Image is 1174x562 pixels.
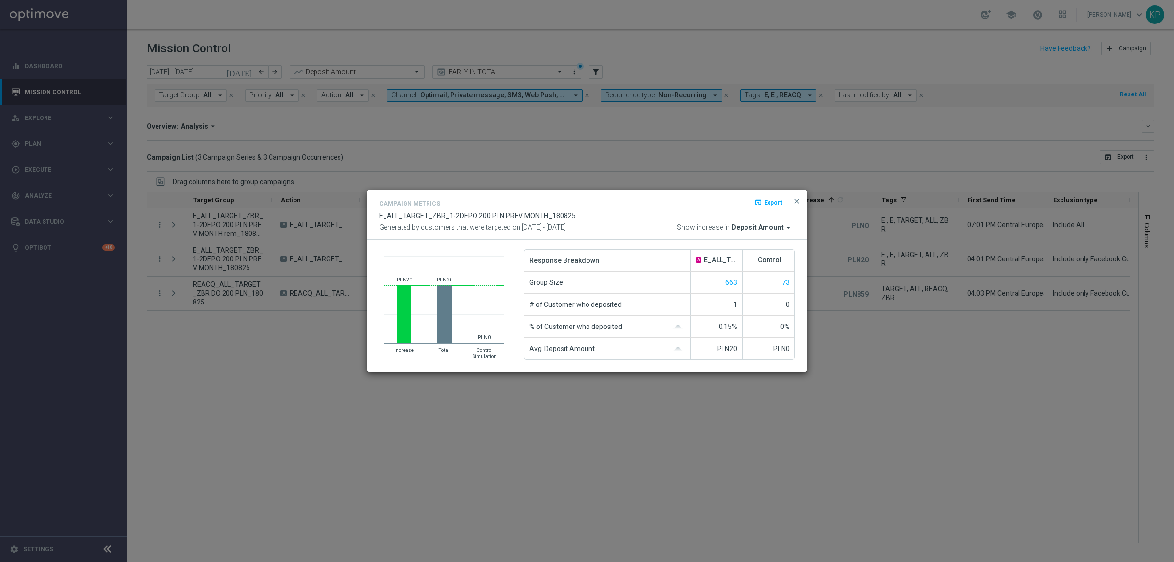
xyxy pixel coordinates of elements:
[397,277,412,282] text: PLN20
[773,345,790,352] span: PLN0
[379,200,440,207] h4: Campaign Metrics
[677,223,730,232] span: Show increase in
[704,256,737,264] span: E_ALL_TARGET_ZBR_1-2DEPO 200 PLN PREV MONTH_180825
[437,277,452,282] text: PLN20
[717,345,737,352] span: PLN20
[529,316,622,337] span: % of Customer who deposited
[786,301,790,308] span: 0
[529,338,595,359] span: Avg. Deposit Amount
[753,196,783,208] button: open_in_browser Export
[725,279,737,286] span: Show unique customers
[696,257,701,263] span: A
[758,256,782,264] span: Control
[529,272,563,293] span: Group Size
[731,223,795,232] button: Deposit Amount arrow_drop_down
[784,223,792,232] i: arrow_drop_down
[394,348,414,353] text: Increase
[731,223,784,232] span: Deposit Amount
[733,301,737,308] span: 1
[473,348,497,359] text: Control Simulation
[522,223,566,231] span: [DATE] - [DATE]
[793,197,801,205] span: close
[754,198,762,206] i: open_in_browser
[438,348,450,353] text: Total
[379,223,520,231] span: Generated by customers that were targeted on
[529,294,622,315] span: # of Customer who deposited
[782,279,790,286] span: Show unique customers
[671,325,685,329] img: gaussianGrey.svg
[764,199,782,206] span: Export
[529,250,599,271] span: Response Breakdown
[478,335,491,340] text: PLN0
[379,212,576,220] span: E_ALL_TARGET_ZBR_1-2DEPO 200 PLN PREV MONTH_180825
[719,323,737,330] span: 0.15%
[671,347,685,351] img: gaussianGrey.svg
[780,323,790,330] span: 0%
